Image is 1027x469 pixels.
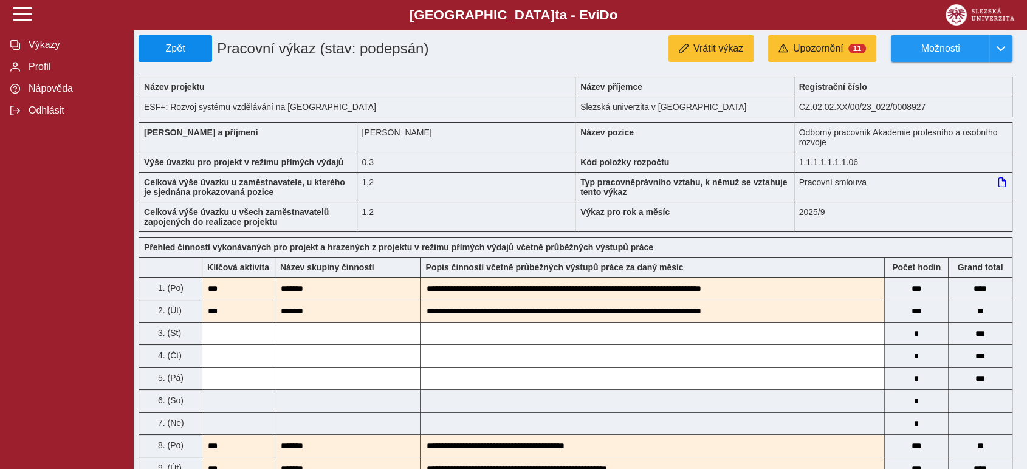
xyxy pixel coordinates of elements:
b: Název skupiny činností [280,262,374,272]
span: 7. (Ne) [156,418,184,428]
b: Klíčová aktivita [207,262,269,272]
span: Profil [25,61,123,72]
b: Registrační číslo [799,82,867,92]
span: Zpět [144,43,207,54]
span: Nápověda [25,83,123,94]
span: 2. (Út) [156,306,182,315]
span: D [599,7,609,22]
span: Odhlásit [25,105,123,116]
div: Pracovní smlouva [794,172,1013,202]
div: 1,2 [357,202,576,232]
span: o [610,7,618,22]
b: Kód položky rozpočtu [580,157,669,167]
div: CZ.02.02.XX/00/23_022/0008927 [794,97,1013,117]
b: Výše úvazku pro projekt v režimu přímých výdajů [144,157,343,167]
span: 6. (So) [156,395,184,405]
div: ESF+: Rozvoj systému vzdělávání na [GEOGRAPHIC_DATA] [139,97,575,117]
span: 8. (Po) [156,440,184,450]
b: [GEOGRAPHIC_DATA] a - Evi [36,7,991,23]
button: Upozornění11 [768,35,876,62]
div: 2,4 h / den. 12 h / týden. [357,152,576,172]
button: Zpět [139,35,212,62]
b: [PERSON_NAME] a příjmení [144,128,258,137]
b: Název pozice [580,128,634,137]
b: Typ pracovněprávního vztahu, k němuž se vztahuje tento výkaz [580,177,788,197]
div: Slezská univerzita v [GEOGRAPHIC_DATA] [575,97,794,117]
div: [PERSON_NAME] [357,122,576,152]
b: Suma za den přes všechny výkazy [949,262,1012,272]
b: Přehled činností vykonávaných pro projekt a hrazených z projektu v režimu přímých výdajů včetně p... [144,242,653,252]
span: 11 [848,44,866,53]
span: 4. (Čt) [156,351,182,360]
b: Počet hodin [885,262,948,272]
span: 5. (Pá) [156,373,184,383]
div: 2025/9 [794,202,1013,232]
span: Výkazy [25,39,123,50]
b: Název projektu [144,82,205,92]
span: 1. (Po) [156,283,184,293]
button: Možnosti [891,35,989,62]
span: 3. (St) [156,328,181,338]
span: t [555,7,559,22]
div: Odborný pracovník Akademie profesního a osobního rozvoje [794,122,1013,152]
b: Výkaz pro rok a měsíc [580,207,670,217]
b: Celková výše úvazku u zaměstnavatele, u kterého je sjednána prokazovaná pozice [144,177,345,197]
span: Možnosti [901,43,980,54]
img: logo_web_su.png [946,4,1014,26]
span: Upozornění [793,43,843,54]
h1: Pracovní výkaz (stav: podepsán) [212,35,507,62]
div: 1,2 [357,172,576,202]
span: Vrátit výkaz [693,43,743,54]
div: 1.1.1.1.1.1.1.06 [794,152,1013,172]
button: Vrátit výkaz [668,35,754,62]
b: Název příjemce [580,82,642,92]
b: Popis činností včetně průbežných výstupů práce za daný měsíc [425,262,683,272]
b: Celková výše úvazku u všech zaměstnavatelů zapojených do realizace projektu [144,207,329,227]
